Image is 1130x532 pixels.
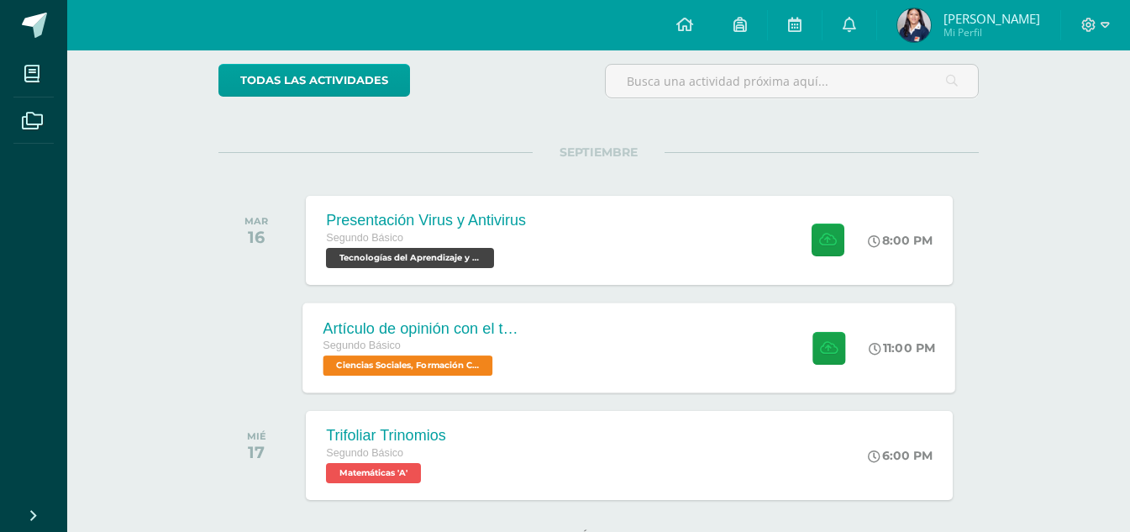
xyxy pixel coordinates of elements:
[326,248,494,268] span: Tecnologías del Aprendizaje y la Comunicación 'A'
[326,447,403,459] span: Segundo Básico
[868,448,933,463] div: 6:00 PM
[247,442,266,462] div: 17
[323,319,527,337] div: Artículo de opinión con el tema "Las 2 Guatemalas"
[244,215,268,227] div: MAR
[247,430,266,442] div: MIÉ
[323,356,493,376] span: Ciencias Sociales, Formación Ciudadana e Interculturalidad 'A'
[326,232,403,244] span: Segundo Básico
[326,212,526,229] div: Presentación Virus y Antivirus
[870,340,936,356] div: 11:00 PM
[326,463,421,483] span: Matemáticas 'A'
[533,145,665,160] span: SEPTIEMBRE
[943,10,1040,27] span: [PERSON_NAME]
[326,427,445,445] div: Trifoliar Trinomios
[218,64,410,97] a: todas las Actividades
[868,233,933,248] div: 8:00 PM
[244,227,268,247] div: 16
[606,65,978,97] input: Busca una actividad próxima aquí...
[323,340,402,351] span: Segundo Básico
[943,25,1040,40] span: Mi Perfil
[897,8,931,42] img: 92be16ab2d432649e9d5796d979b77fd.png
